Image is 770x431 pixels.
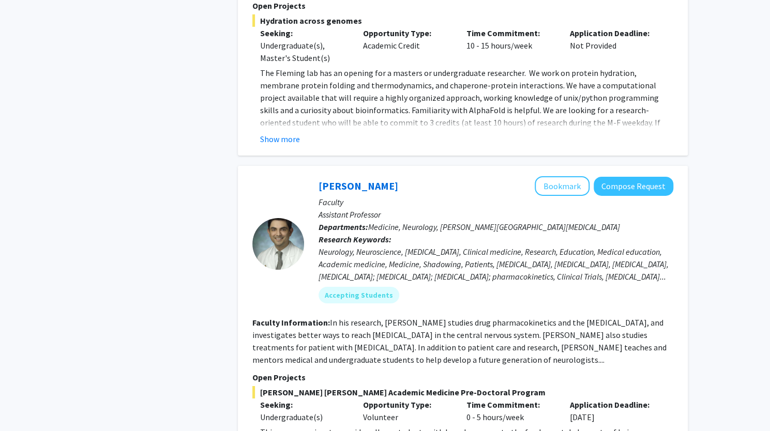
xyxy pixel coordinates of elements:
[252,317,667,365] fg-read-more: In his research, [PERSON_NAME] studies drug pharmacokinetics and the [MEDICAL_DATA], and investig...
[319,287,399,303] mat-chip: Accepting Students
[368,222,620,232] span: Medicine, Neurology, [PERSON_NAME][GEOGRAPHIC_DATA][MEDICAL_DATA]
[594,177,673,196] button: Compose Request to Carlos Romo
[252,14,673,27] span: Hydration across genomes
[363,398,451,411] p: Opportunity Type:
[355,27,459,64] div: Academic Credit
[466,27,554,39] p: Time Commitment:
[562,398,666,423] div: [DATE]
[319,245,673,283] div: Neurology, Neuroscience, [MEDICAL_DATA], Clinical medicine, Research, Education, Medical educatio...
[459,27,562,64] div: 10 - 15 hours/week
[570,27,658,39] p: Application Deadline:
[319,234,391,244] b: Research Keywords:
[260,398,348,411] p: Seeking:
[260,411,348,423] div: Undergraduate(s)
[8,384,44,423] iframe: Chat
[260,133,300,145] button: Show more
[319,196,673,208] p: Faculty
[459,398,562,423] div: 0 - 5 hours/week
[252,317,330,328] b: Faculty Information:
[319,208,673,221] p: Assistant Professor
[260,39,348,64] div: Undergraduate(s), Master's Student(s)
[260,67,673,166] p: The Fleming lab has an opening for a masters or undergraduate researcher. We work on protein hydr...
[319,179,398,192] a: [PERSON_NAME]
[535,176,590,196] button: Add Carlos Romo to Bookmarks
[570,398,658,411] p: Application Deadline:
[252,386,673,398] span: [PERSON_NAME] [PERSON_NAME] Academic Medicine Pre-Doctoral Program
[466,398,554,411] p: Time Commitment:
[252,371,673,383] p: Open Projects
[355,398,459,423] div: Volunteer
[562,27,666,64] div: Not Provided
[319,222,368,232] b: Departments:
[363,27,451,39] p: Opportunity Type:
[260,27,348,39] p: Seeking:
